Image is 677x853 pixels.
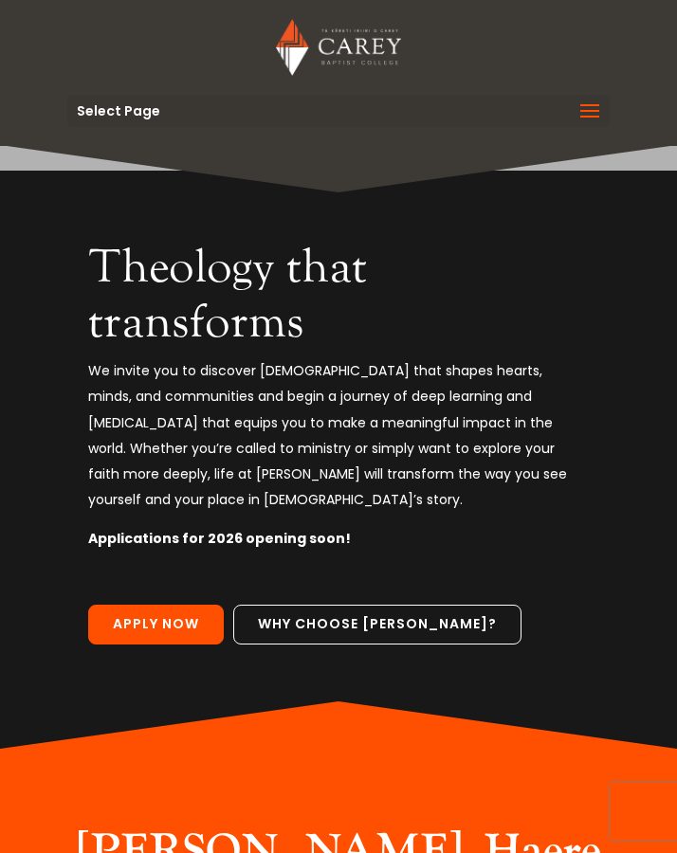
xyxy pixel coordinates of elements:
p: We invite you to discover [DEMOGRAPHIC_DATA] that shapes hearts, minds, and communities and begin... [88,358,589,526]
strong: Applications for 2026 opening soon! [88,529,351,548]
span: Select Page [77,104,160,118]
h2: Theology that transforms [88,240,589,358]
img: Carey Baptist College [276,19,400,76]
a: Apply Now [88,605,224,644]
a: Why choose [PERSON_NAME]? [233,605,521,644]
